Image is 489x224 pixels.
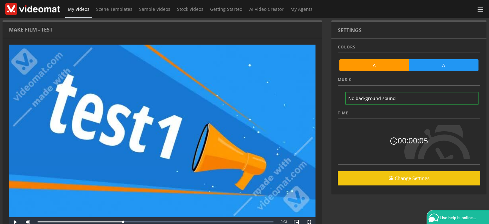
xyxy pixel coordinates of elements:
[210,6,243,12] span: Getting Started
[68,6,89,12] span: My Videos
[9,45,315,217] div: Modal Window
[9,27,53,33] h5: Make Film - test
[338,45,480,53] h4: Colors
[345,92,478,105] a: No background sound
[177,6,203,12] span: Stock Videos
[38,221,273,222] div: Progress Bar
[96,6,132,12] span: Scene Templates
[339,59,409,71] a: A
[280,220,281,224] span: -
[409,59,478,71] a: A
[338,171,480,185] a: Change Settings
[338,27,362,33] h5: Settings
[249,6,284,12] span: AI Video Creator
[139,6,170,12] span: Sample Videos
[5,3,60,15] img: Theme-Logo
[338,77,480,85] h4: Music
[429,212,489,224] a: Live help is online...
[290,6,313,12] span: My Agents
[9,45,315,217] div: Video Player
[281,220,287,224] span: 0:03
[338,111,480,119] h4: Time
[390,136,428,145] h4: 00:00:05
[348,95,396,102] span: No background sound
[440,216,476,220] span: Live help is online...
